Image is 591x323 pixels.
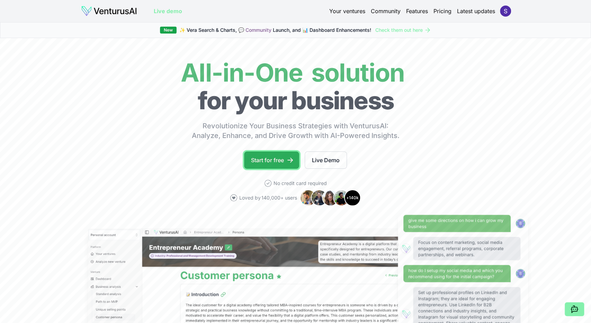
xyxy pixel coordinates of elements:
img: Avatar 3 [322,190,339,206]
img: Avatar 4 [333,190,350,206]
div: New [160,27,177,34]
a: Pricing [433,7,451,15]
a: Features [406,7,428,15]
a: Community [371,7,401,15]
img: ACg8ocIefbiTq-MOXrHjtsw3rUMoXM2cTaB6Y4wv77H3Dyd_Xt46pg=s96-c [500,6,511,17]
img: Avatar 1 [300,190,316,206]
a: Start for free [244,151,299,169]
a: Live Demo [305,151,347,169]
img: Avatar 2 [311,190,328,206]
a: Community [245,27,271,33]
a: Live demo [154,7,182,15]
span: ✨ Vera Search & Charts, 💬 Launch, and 📊 Dashboard Enhancements! [179,27,371,34]
a: Your ventures [329,7,365,15]
img: logo [81,6,137,17]
a: Check them out here [375,27,431,34]
a: Latest updates [457,7,495,15]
